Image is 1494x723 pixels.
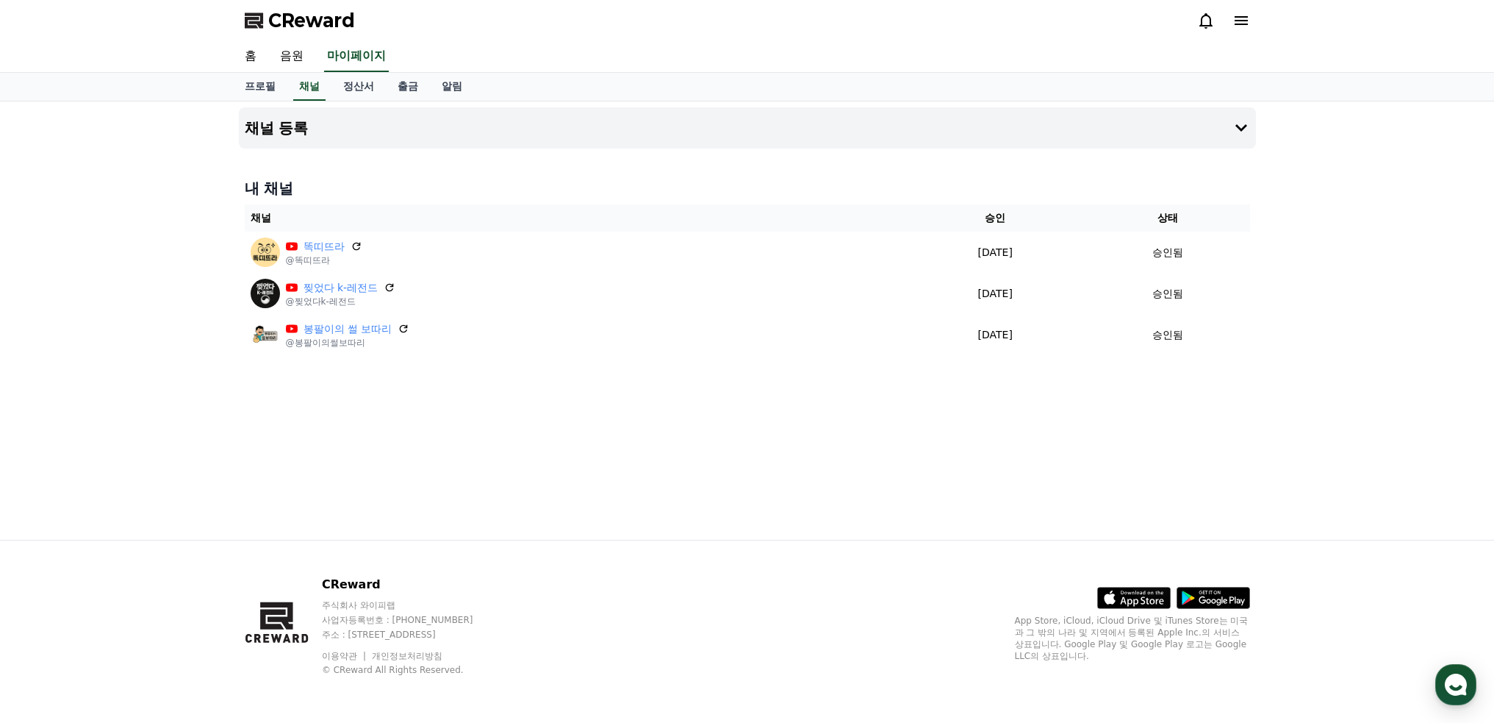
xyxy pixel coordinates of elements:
a: 알림 [430,73,474,101]
a: 똑띠뜨라 [304,239,345,254]
img: 똑띠뜨라 [251,238,280,267]
a: CReward [245,9,355,32]
p: 주식회사 와이피랩 [322,599,501,611]
h4: 내 채널 [245,178,1250,199]
a: 홈 [233,41,268,72]
th: 채널 [245,204,905,232]
p: @찢었다k-레전드 [286,296,396,307]
a: 마이페이지 [324,41,389,72]
a: 봉팔이의 썰 보따리 [304,321,392,337]
a: 출금 [386,73,430,101]
a: 이용약관 [322,651,368,661]
p: 승인됨 [1152,245,1183,260]
p: @똑띠뜨라 [286,254,362,266]
span: CReward [268,9,355,32]
p: CReward [322,576,501,594]
p: App Store, iCloud, iCloud Drive 및 iTunes Store는 미국과 그 밖의 나라 및 지역에서 등록된 Apple Inc.의 서비스 상표입니다. Goo... [1015,615,1250,662]
p: 승인됨 [1152,327,1183,343]
p: [DATE] [911,245,1080,260]
img: 찢었다 k-레전드 [251,279,280,308]
a: 프로필 [233,73,287,101]
p: 주소 : [STREET_ADDRESS] [322,629,501,641]
a: 음원 [268,41,315,72]
a: 채널 [293,73,326,101]
th: 승인 [905,204,1085,232]
button: 채널 등록 [239,107,1256,149]
a: 개인정보처리방침 [372,651,442,661]
p: 승인됨 [1152,286,1183,302]
p: @봉팔이의썰보따리 [286,337,410,349]
img: 봉팔이의 썰 보따리 [251,320,280,349]
h4: 채널 등록 [245,120,309,136]
p: 사업자등록번호 : [PHONE_NUMBER] [322,614,501,626]
p: © CReward All Rights Reserved. [322,664,501,676]
a: 정산서 [331,73,386,101]
th: 상태 [1085,204,1250,232]
p: [DATE] [911,327,1080,343]
p: [DATE] [911,286,1080,302]
a: 찢었다 k-레전드 [304,280,378,296]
